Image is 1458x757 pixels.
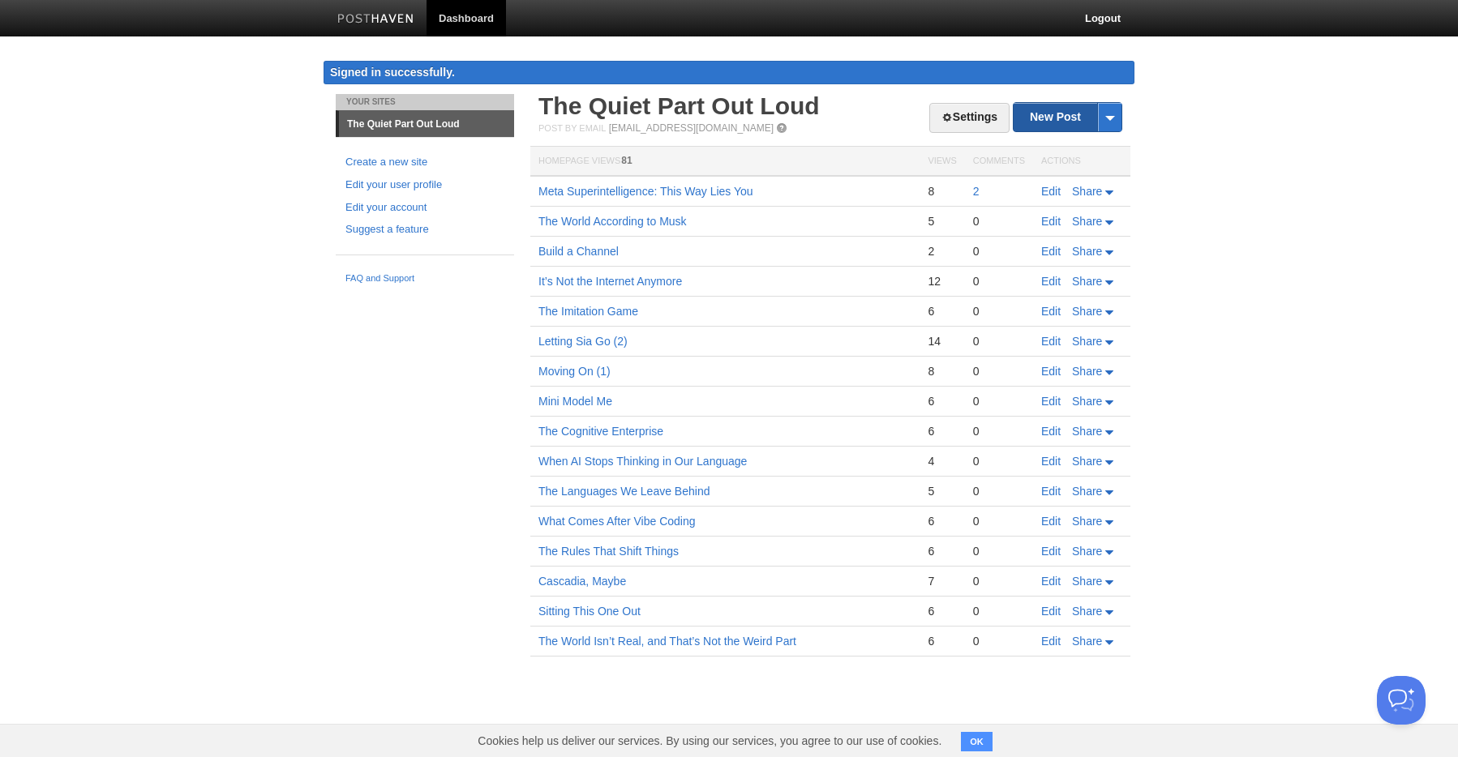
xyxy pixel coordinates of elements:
[1041,305,1061,318] a: Edit
[345,154,504,171] a: Create a new site
[1041,335,1061,348] a: Edit
[345,177,504,194] a: Edit your user profile
[973,214,1025,229] div: 0
[538,635,796,648] a: The World Isn’t Real, and That’s Not the Weird Part
[973,334,1025,349] div: 0
[609,122,774,134] a: [EMAIL_ADDRESS][DOMAIN_NAME]
[1072,425,1102,438] span: Share
[1033,147,1130,177] th: Actions
[337,14,414,26] img: Posthaven-bar
[928,514,956,528] div: 6
[928,634,956,648] div: 6
[538,365,611,378] a: Moving On (1)
[1041,455,1061,468] a: Edit
[1041,425,1061,438] a: Edit
[928,454,956,468] div: 4
[538,245,619,258] a: Build a Channel
[1072,605,1102,618] span: Share
[928,574,956,588] div: 7
[1041,575,1061,588] a: Edit
[1041,215,1061,228] a: Edit
[538,485,710,498] a: The Languages We Leave Behind
[929,103,1010,133] a: Settings
[1377,676,1426,725] iframe: Help Scout Beacon - Open
[1041,185,1061,198] a: Edit
[965,147,1033,177] th: Comments
[928,394,956,408] div: 6
[621,155,632,166] span: 81
[1072,485,1102,498] span: Share
[1072,305,1102,318] span: Share
[530,147,920,177] th: Homepage Views
[339,111,514,137] a: The Quiet Part Out Loud
[1041,635,1061,648] a: Edit
[538,515,696,528] a: What Comes After Vibe Coding
[538,335,628,348] a: Letting Sia Go (2)
[538,123,606,133] span: Post by Email
[1041,605,1061,618] a: Edit
[1072,335,1102,348] span: Share
[973,484,1025,498] div: 0
[1041,365,1061,378] a: Edit
[538,275,682,288] a: It’s Not the Internet Anymore
[928,274,956,289] div: 12
[324,61,1134,84] div: Signed in successfully.
[973,274,1025,289] div: 0
[920,147,964,177] th: Views
[928,604,956,618] div: 6
[928,364,956,378] div: 8
[1041,275,1061,288] a: Edit
[1041,245,1061,258] a: Edit
[336,94,514,110] li: Your Sites
[928,424,956,438] div: 6
[973,424,1025,438] div: 0
[1072,515,1102,528] span: Share
[538,185,753,198] a: Meta Superintelligence: This Way Lies You
[538,305,638,318] a: The Imitation Game
[538,215,687,228] a: The World According to Musk
[538,605,641,618] a: Sitting This One Out
[345,221,504,238] a: Suggest a feature
[538,455,747,468] a: When AI Stops Thinking in Our Language
[928,214,956,229] div: 5
[928,304,956,319] div: 6
[973,634,1025,648] div: 0
[973,304,1025,319] div: 0
[1072,185,1102,198] span: Share
[928,184,956,199] div: 8
[1041,515,1061,528] a: Edit
[345,199,504,216] a: Edit your account
[1072,275,1102,288] span: Share
[1014,103,1121,131] a: New Post
[345,272,504,286] a: FAQ and Support
[1072,635,1102,648] span: Share
[538,395,612,408] a: Mini Model Me
[1072,365,1102,378] span: Share
[973,574,1025,588] div: 0
[538,92,820,119] a: The Quiet Part Out Loud
[1072,455,1102,468] span: Share
[973,185,980,198] a: 2
[928,484,956,498] div: 5
[1072,545,1102,558] span: Share
[1072,395,1102,408] span: Share
[973,394,1025,408] div: 0
[928,334,956,349] div: 14
[961,732,993,751] button: OK
[973,364,1025,378] div: 0
[538,575,626,588] a: Cascadia, Maybe
[928,244,956,259] div: 2
[1072,215,1102,228] span: Share
[538,545,679,558] a: The Rules That Shift Things
[928,544,956,558] div: 6
[1041,395,1061,408] a: Edit
[1041,545,1061,558] a: Edit
[973,544,1025,558] div: 0
[461,725,958,757] span: Cookies help us deliver our services. By using our services, you agree to our use of cookies.
[1072,575,1102,588] span: Share
[1041,485,1061,498] a: Edit
[973,514,1025,528] div: 0
[1072,245,1102,258] span: Share
[973,454,1025,468] div: 0
[973,244,1025,259] div: 0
